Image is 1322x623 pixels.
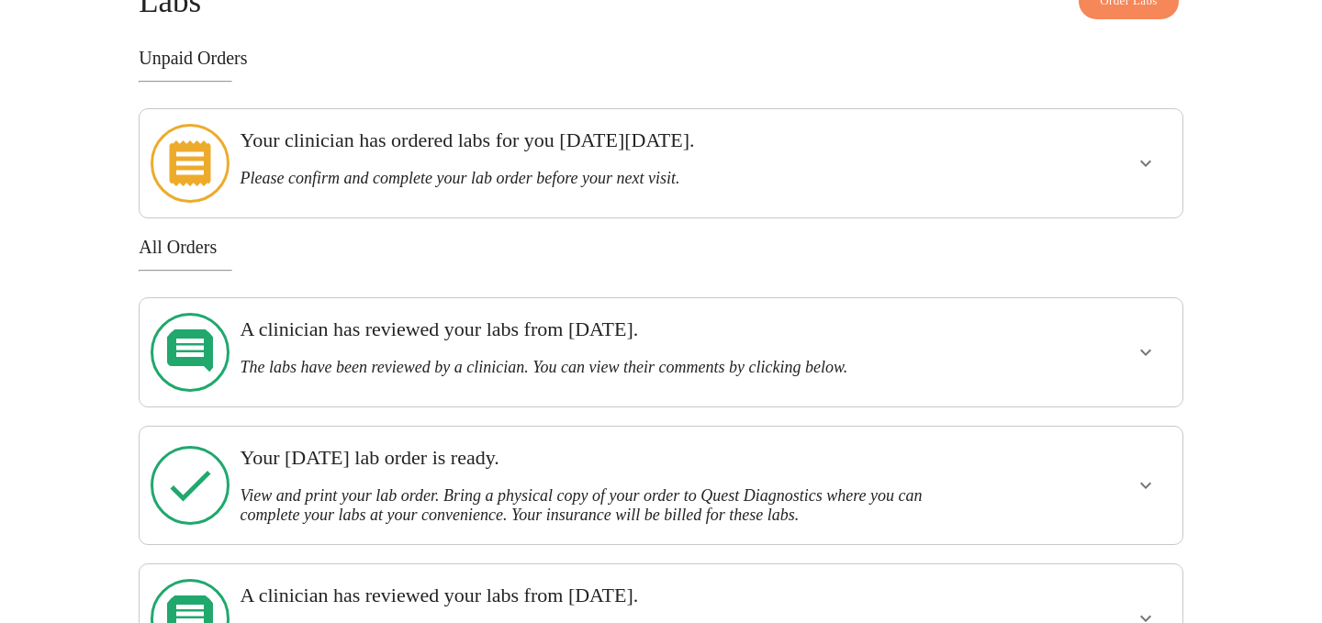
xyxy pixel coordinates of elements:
[1124,330,1168,374] button: show more
[240,317,981,341] h3: A clinician has reviewed your labs from [DATE].
[240,446,981,470] h3: Your [DATE] lab order is ready.
[139,48,1183,69] h3: Unpaid Orders
[240,128,981,152] h3: Your clinician has ordered labs for you [DATE][DATE].
[1124,141,1168,185] button: show more
[1124,463,1168,507] button: show more
[240,169,981,188] h3: Please confirm and complete your lab order before your next visit.
[240,584,981,607] h3: A clinician has reviewed your labs from [DATE].
[240,358,981,377] h3: The labs have been reviewed by a clinician. You can view their comments by clicking below.
[240,486,981,525] h3: View and print your lab order. Bring a physical copy of your order to Quest Diagnostics where you...
[139,237,1183,258] h3: All Orders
